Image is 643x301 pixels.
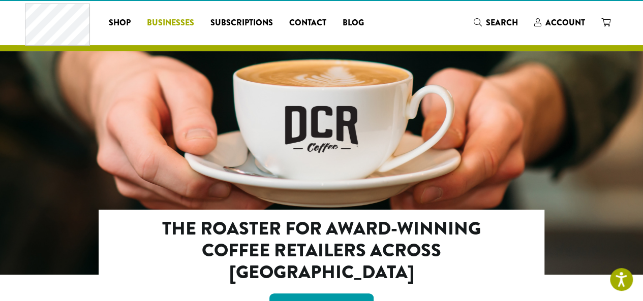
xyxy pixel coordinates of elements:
[343,17,364,29] span: Blog
[101,15,139,31] a: Shop
[289,17,326,29] span: Contact
[142,218,501,284] h2: The Roaster for Award-Winning Coffee Retailers Across [GEOGRAPHIC_DATA]
[486,17,518,28] span: Search
[545,17,585,28] span: Account
[466,14,526,31] a: Search
[147,17,194,29] span: Businesses
[109,17,131,29] span: Shop
[210,17,273,29] span: Subscriptions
